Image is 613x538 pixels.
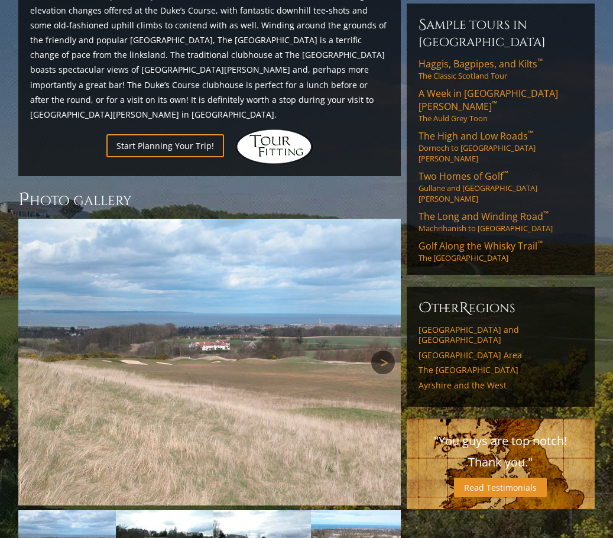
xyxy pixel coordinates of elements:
[18,188,401,212] h3: Photo Gallery
[419,350,583,361] a: [GEOGRAPHIC_DATA] Area
[537,238,543,248] sup: ™
[454,478,547,497] a: Read Testimonials
[528,128,533,138] sup: ™
[419,299,432,317] span: O
[419,210,583,234] a: The Long and Winding Road™Machrihanish to [GEOGRAPHIC_DATA]
[419,57,583,81] a: Haggis, Bagpipes, and Kilts™The Classic Scotland Tour
[543,209,549,219] sup: ™
[419,365,583,375] a: The [GEOGRAPHIC_DATA]
[419,239,583,263] a: Golf Along the Whisky Trail™The [GEOGRAPHIC_DATA]
[419,299,583,317] h6: ther egions
[371,351,395,374] a: Next
[537,56,543,66] sup: ™
[419,210,549,223] span: The Long and Winding Road
[419,430,583,473] p: "You guys are top notch! Thank you."
[492,99,497,109] sup: ™
[459,299,469,317] span: R
[236,129,313,164] img: Hidden Links
[419,129,583,164] a: The High and Low Roads™Dornoch to [GEOGRAPHIC_DATA][PERSON_NAME]
[419,380,583,391] a: Ayrshire and the West
[106,134,224,157] a: Start Planning Your Trip!
[503,168,508,179] sup: ™
[419,87,583,124] a: A Week in [GEOGRAPHIC_DATA][PERSON_NAME]™The Auld Grey Toon
[419,87,558,113] span: A Week in [GEOGRAPHIC_DATA][PERSON_NAME]
[419,57,543,70] span: Haggis, Bagpipes, and Kilts
[419,129,533,142] span: The High and Low Roads
[419,325,583,345] a: [GEOGRAPHIC_DATA] and [GEOGRAPHIC_DATA]
[419,15,583,50] h6: Sample Tours in [GEOGRAPHIC_DATA]
[419,170,583,204] a: Two Homes of Golf™Gullane and [GEOGRAPHIC_DATA][PERSON_NAME]
[419,239,543,252] span: Golf Along the Whisky Trail
[419,170,508,183] span: Two Homes of Golf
